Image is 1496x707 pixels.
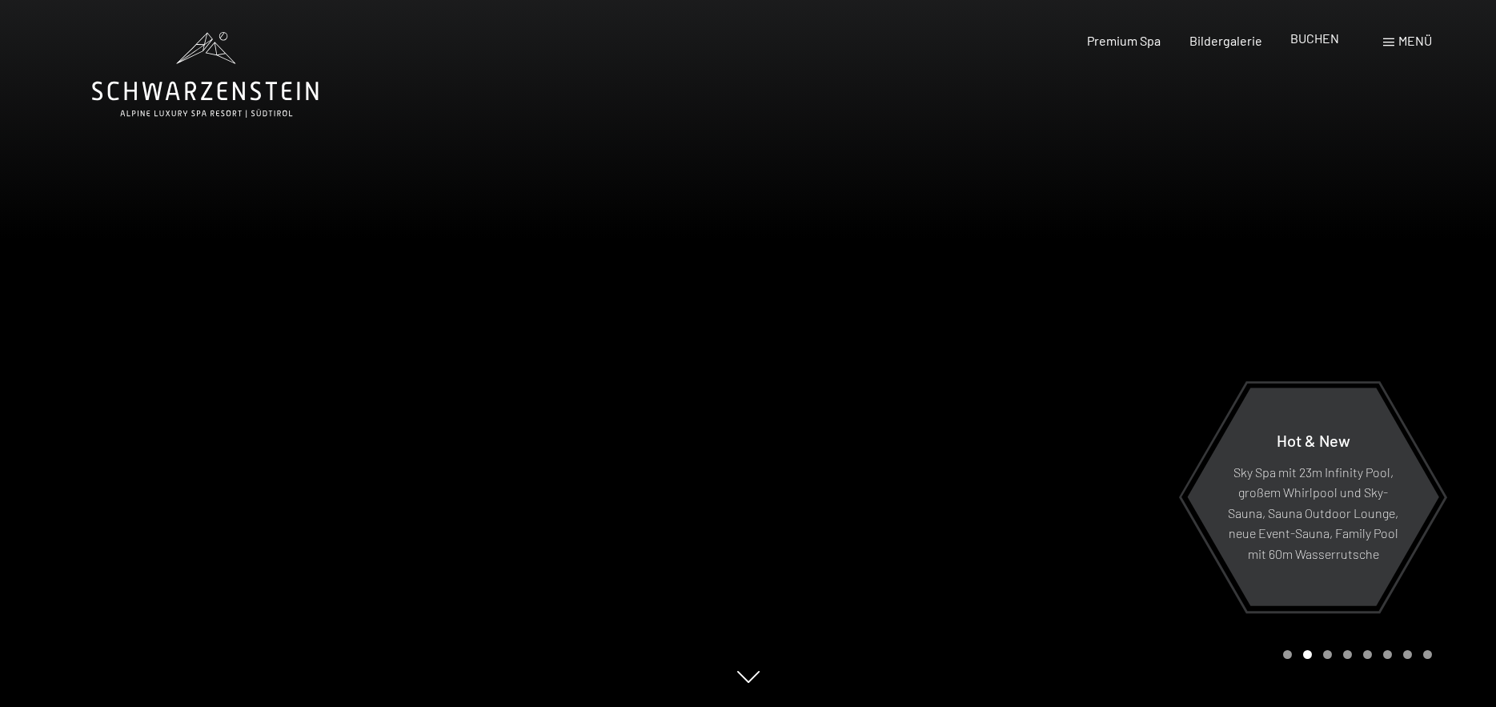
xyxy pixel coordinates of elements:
[1383,650,1392,659] div: Carousel Page 6
[1277,430,1350,449] span: Hot & New
[1398,33,1432,48] span: Menü
[1403,650,1412,659] div: Carousel Page 7
[1323,650,1332,659] div: Carousel Page 3
[1189,33,1262,48] a: Bildergalerie
[1283,650,1292,659] div: Carousel Page 1
[1226,461,1400,564] p: Sky Spa mit 23m Infinity Pool, großem Whirlpool und Sky-Sauna, Sauna Outdoor Lounge, neue Event-S...
[1363,650,1372,659] div: Carousel Page 5
[1303,650,1312,659] div: Carousel Page 2 (Current Slide)
[1186,387,1440,607] a: Hot & New Sky Spa mit 23m Infinity Pool, großem Whirlpool und Sky-Sauna, Sauna Outdoor Lounge, ne...
[1343,650,1352,659] div: Carousel Page 4
[1087,33,1161,48] a: Premium Spa
[1423,650,1432,659] div: Carousel Page 8
[1290,30,1339,46] a: BUCHEN
[1277,650,1432,659] div: Carousel Pagination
